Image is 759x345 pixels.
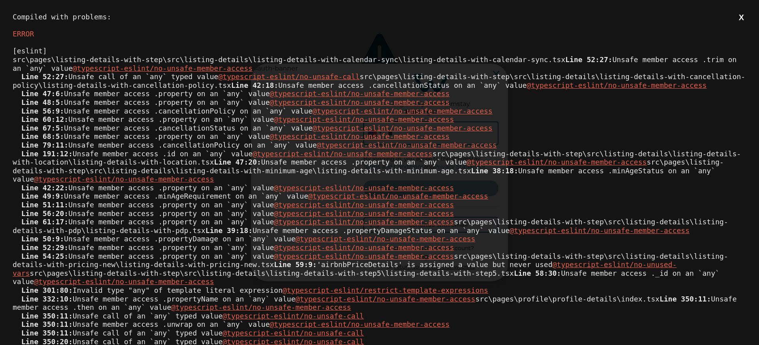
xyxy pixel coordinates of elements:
[514,269,561,277] span: Line 58:30:
[171,303,351,311] u: @typescript-eslint/no-unsafe-member-access
[21,141,68,149] span: Line 79:11:
[21,243,68,252] span: Line 52:29:
[274,260,317,269] span: Line 59:9:
[274,209,454,218] u: @typescript-eslint/no-unsafe-member-access
[283,286,488,294] u: @typescript-eslint/restrict-template-expressions
[21,107,64,115] span: Line 56:9:
[21,124,64,132] span: Line 67:5:
[34,277,214,286] u: @typescript-eslint/no-unsafe-member-access
[467,158,647,166] u: @typescript-eslint/no-unsafe-member-access
[295,235,475,243] u: @typescript-eslint/no-unsafe-member-access
[13,30,34,38] span: ERROR
[313,124,493,132] u: @typescript-eslint/no-unsafe-member-access
[21,286,73,294] span: Line 301:80:
[295,295,475,303] u: @typescript-eslint/no-unsafe-member-access
[21,320,73,328] span: Line 350:11:
[527,81,706,89] u: @typescript-eslint/no-unsafe-member-access
[274,201,454,209] u: @typescript-eslint/no-unsafe-member-access
[13,13,111,21] span: Compiled with problems:
[21,72,68,81] span: Line 52:27:
[206,226,253,235] span: Line 39:18:
[21,235,64,243] span: Line 50:9:
[21,89,64,98] span: Line 47:6:
[274,243,454,252] u: @typescript-eslint/no-unsafe-member-access
[736,13,746,23] button: X
[21,184,68,192] span: Line 42:22:
[274,218,454,226] u: @typescript-eslint/no-unsafe-member-access
[270,320,449,328] u: @typescript-eslint/no-unsafe-member-access
[21,150,73,158] span: Line 191:12:
[270,89,449,98] u: @typescript-eslint/no-unsafe-member-access
[21,312,73,320] span: Line 350:11:
[231,81,278,89] span: Line 42:18:
[21,115,68,123] span: Line 60:12:
[274,115,454,123] u: @typescript-eslint/no-unsafe-member-access
[270,98,449,106] u: @typescript-eslint/no-unsafe-member-access
[21,192,64,200] span: Line 49:9:
[253,150,432,158] u: @typescript-eslint/no-unsafe-member-access
[73,64,253,72] u: @typescript-eslint/no-unsafe-member-access
[21,98,64,106] span: Line 48:5:
[274,252,454,260] u: @typescript-eslint/no-unsafe-member-access
[21,218,68,226] span: Line 61:17:
[21,132,64,140] span: Line 68:5:
[308,192,488,200] u: @typescript-eslint/no-unsafe-member-access
[21,201,68,209] span: Line 51:11:
[21,252,68,260] span: Line 54:25:
[34,175,214,183] u: @typescript-eslint/no-unsafe-member-access
[13,260,677,277] u: @typescript-eslint/no-unused-vars
[223,329,364,337] u: @typescript-eslint/no-unsafe-call
[218,72,360,81] u: @typescript-eslint/no-unsafe-call
[471,167,518,175] span: Line 38:18:
[317,141,497,149] u: @typescript-eslint/no-unsafe-member-access
[565,55,612,64] span: Line 52:27:
[274,184,454,192] u: @typescript-eslint/no-unsafe-member-access
[659,295,711,303] span: Line 350:11:
[223,312,364,320] u: @typescript-eslint/no-unsafe-call
[21,209,68,218] span: Line 56:20:
[21,329,73,337] span: Line 350:11:
[214,158,261,166] span: Line 47:20:
[313,107,493,115] u: @typescript-eslint/no-unsafe-member-access
[21,295,73,303] span: Line 332:10:
[510,226,689,235] u: @typescript-eslint/no-unsafe-member-access
[270,132,449,140] u: @typescript-eslint/no-unsafe-member-access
